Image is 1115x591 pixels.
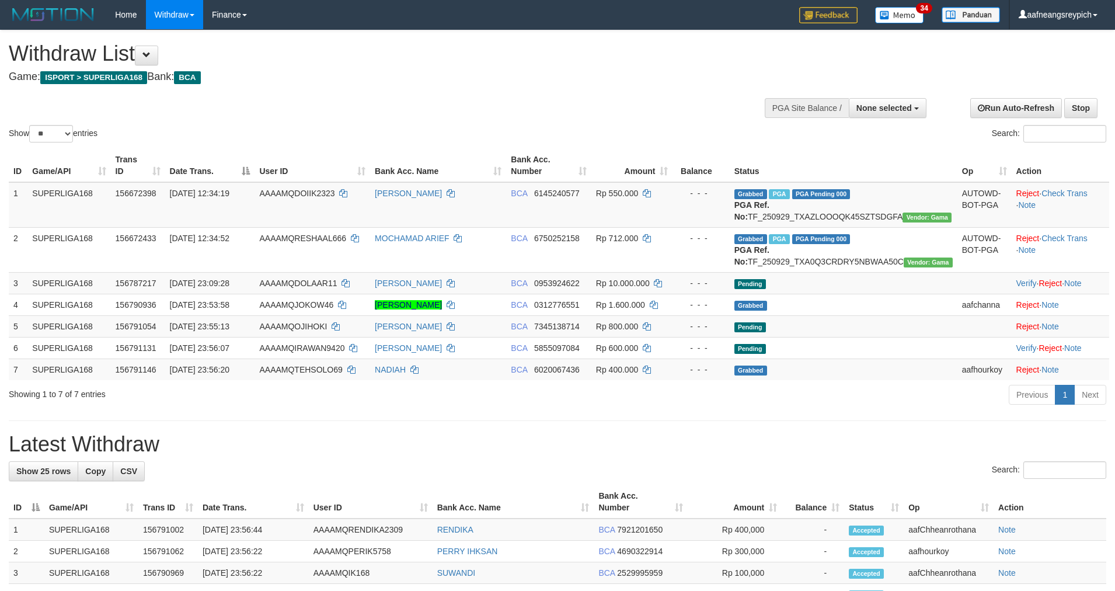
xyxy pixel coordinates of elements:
th: Game/API: activate to sort column ascending [44,485,138,519]
a: Note [998,568,1016,578]
th: Action [994,485,1106,519]
td: · [1012,294,1109,315]
td: aafhourkoy [904,541,994,562]
span: [DATE] 12:34:52 [170,234,229,243]
a: Next [1074,385,1106,405]
td: 6 [9,337,27,359]
th: Amount: activate to sort column ascending [591,149,673,182]
th: Op: activate to sort column ascending [904,485,994,519]
span: 156787217 [116,279,156,288]
th: Trans ID: activate to sort column ascending [138,485,198,519]
a: [PERSON_NAME] [375,300,442,310]
td: · · [1012,272,1109,294]
a: Note [1041,300,1059,310]
span: AAAAMQJOKOW46 [259,300,333,310]
td: · · [1012,182,1109,228]
th: Trans ID: activate to sort column ascending [111,149,165,182]
img: panduan.png [942,7,1000,23]
a: Copy [78,461,113,481]
a: Reject [1016,365,1040,374]
span: Pending [734,279,766,289]
span: Accepted [849,547,884,557]
span: Rp 712.000 [596,234,638,243]
td: 156791002 [138,519,198,541]
a: Reject [1016,300,1040,310]
td: SUPERLIGA168 [27,315,110,337]
span: Rp 600.000 [596,343,638,353]
span: BCA [511,300,527,310]
a: [PERSON_NAME] [375,322,442,331]
a: 1 [1055,385,1075,405]
th: User ID: activate to sort column ascending [309,485,433,519]
td: AAAAMQPERIK5758 [309,541,433,562]
td: SUPERLIGA168 [27,182,110,228]
a: Show 25 rows [9,461,78,481]
span: BCA [511,234,527,243]
th: User ID: activate to sort column ascending [255,149,370,182]
th: Bank Acc. Number: activate to sort column ascending [594,485,688,519]
span: Copy 0312776551 to clipboard [534,300,580,310]
span: Copy 6020067436 to clipboard [534,365,580,374]
span: AAAAMQRESHAAL666 [259,234,346,243]
td: AAAAMQIK168 [309,562,433,584]
td: SUPERLIGA168 [27,337,110,359]
span: Copy 7921201650 to clipboard [617,525,663,534]
td: - [782,519,844,541]
td: [DATE] 23:56:22 [198,562,309,584]
a: [PERSON_NAME] [375,279,442,288]
input: Search: [1023,125,1106,142]
span: Rp 1.600.000 [596,300,645,310]
td: 1 [9,519,44,541]
td: · [1012,359,1109,380]
span: 156791131 [116,343,156,353]
span: Pending [734,322,766,332]
td: Rp 300,000 [688,541,782,562]
span: BCA [511,365,527,374]
a: Stop [1064,98,1097,118]
label: Search: [992,125,1106,142]
b: PGA Ref. No: [734,245,769,266]
td: [DATE] 23:56:44 [198,519,309,541]
td: 7 [9,359,27,380]
span: PGA Pending [792,189,851,199]
a: Note [1064,343,1082,353]
span: 156790936 [116,300,156,310]
span: Marked by aafsoycanthlai [769,189,789,199]
td: 2 [9,227,27,272]
span: 156672398 [116,189,156,198]
span: PGA Pending [792,234,851,244]
span: 156672433 [116,234,156,243]
span: 156791146 [116,365,156,374]
span: AAAAMQDOIIK2323 [259,189,334,198]
td: 156790969 [138,562,198,584]
div: - - - [677,232,724,244]
span: Copy 0953924622 to clipboard [534,279,580,288]
a: Verify [1016,343,1037,353]
h4: Game: Bank: [9,71,731,83]
a: Reject [1016,234,1040,243]
span: BCA [511,279,527,288]
span: BCA [598,568,615,578]
a: Note [998,547,1016,556]
span: AAAAMQOJIHOKI [259,322,327,331]
th: Bank Acc. Name: activate to sort column ascending [370,149,506,182]
td: 2 [9,541,44,562]
span: BCA [598,525,615,534]
td: · [1012,315,1109,337]
a: SUWANDI [437,568,476,578]
a: [PERSON_NAME] [375,343,442,353]
span: Grabbed [734,366,767,376]
td: · · [1012,337,1109,359]
th: Bank Acc. Number: activate to sort column ascending [506,149,591,182]
td: aafChheanrothana [904,562,994,584]
b: PGA Ref. No: [734,200,769,221]
span: CSV [120,467,137,476]
td: SUPERLIGA168 [44,541,138,562]
td: AUTOWD-BOT-PGA [957,227,1012,272]
a: Reject [1016,189,1040,198]
span: Grabbed [734,189,767,199]
th: ID [9,149,27,182]
span: [DATE] 12:34:19 [170,189,229,198]
th: Amount: activate to sort column ascending [688,485,782,519]
span: BCA [511,343,527,353]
